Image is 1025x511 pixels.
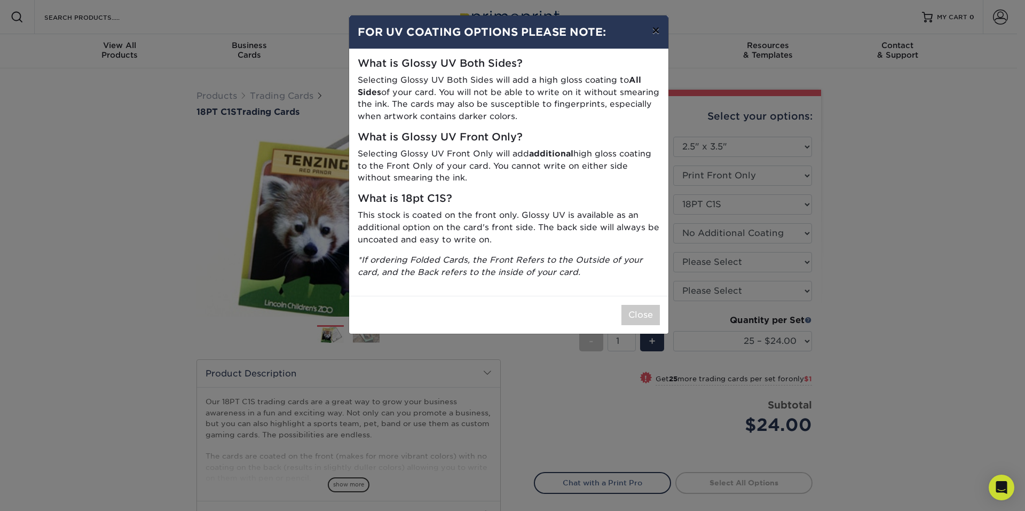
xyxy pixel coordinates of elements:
strong: All Sides [358,75,641,97]
p: Selecting Glossy UV Front Only will add high gloss coating to the Front Only of your card. You ca... [358,148,660,184]
i: *If ordering Folded Cards, the Front Refers to the Outside of your card, and the Back refers to t... [358,255,643,277]
h4: FOR UV COATING OPTIONS PLEASE NOTE: [358,24,660,40]
button: × [643,15,668,45]
div: Open Intercom Messenger [989,475,1014,500]
h5: What is 18pt C1S? [358,193,660,205]
p: This stock is coated on the front only. Glossy UV is available as an additional option on the car... [358,209,660,246]
p: Selecting Glossy UV Both Sides will add a high gloss coating to of your card. You will not be abl... [358,74,660,123]
button: Close [621,305,660,325]
h5: What is Glossy UV Front Only? [358,131,660,144]
h5: What is Glossy UV Both Sides? [358,58,660,70]
strong: additional [529,148,573,159]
